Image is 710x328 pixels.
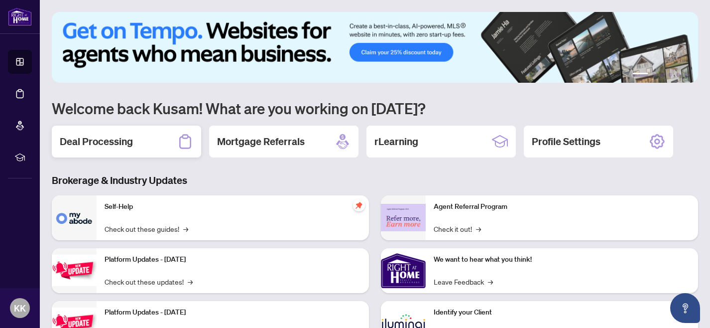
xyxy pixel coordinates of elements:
span: → [188,276,193,287]
a: Check out these guides!→ [105,223,188,234]
p: Platform Updates - [DATE] [105,254,361,265]
p: Identify your Client [434,307,690,318]
img: Platform Updates - July 21, 2025 [52,255,97,286]
h1: Welcome back Kusam! What are you working on [DATE]? [52,99,698,118]
button: 5 [676,73,680,77]
img: We want to hear what you think! [381,248,426,293]
span: → [476,223,481,234]
img: logo [8,7,32,26]
p: Agent Referral Program [434,201,690,212]
img: Slide 0 [52,12,698,83]
button: 4 [668,73,672,77]
img: Agent Referral Program [381,204,426,231]
button: 2 [652,73,656,77]
p: We want to hear what you think! [434,254,690,265]
h2: rLearning [374,135,418,149]
p: Platform Updates - [DATE] [105,307,361,318]
button: 1 [632,73,648,77]
img: Self-Help [52,195,97,240]
h3: Brokerage & Industry Updates [52,173,698,187]
span: → [488,276,493,287]
span: pushpin [353,199,365,211]
span: KK [14,301,26,315]
span: → [183,223,188,234]
p: Self-Help [105,201,361,212]
button: Open asap [670,293,700,323]
a: Check it out!→ [434,223,481,234]
button: 3 [660,73,664,77]
button: 6 [684,73,688,77]
h2: Profile Settings [532,135,600,149]
h2: Deal Processing [60,135,133,149]
h2: Mortgage Referrals [217,135,305,149]
a: Leave Feedback→ [434,276,493,287]
a: Check out these updates!→ [105,276,193,287]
